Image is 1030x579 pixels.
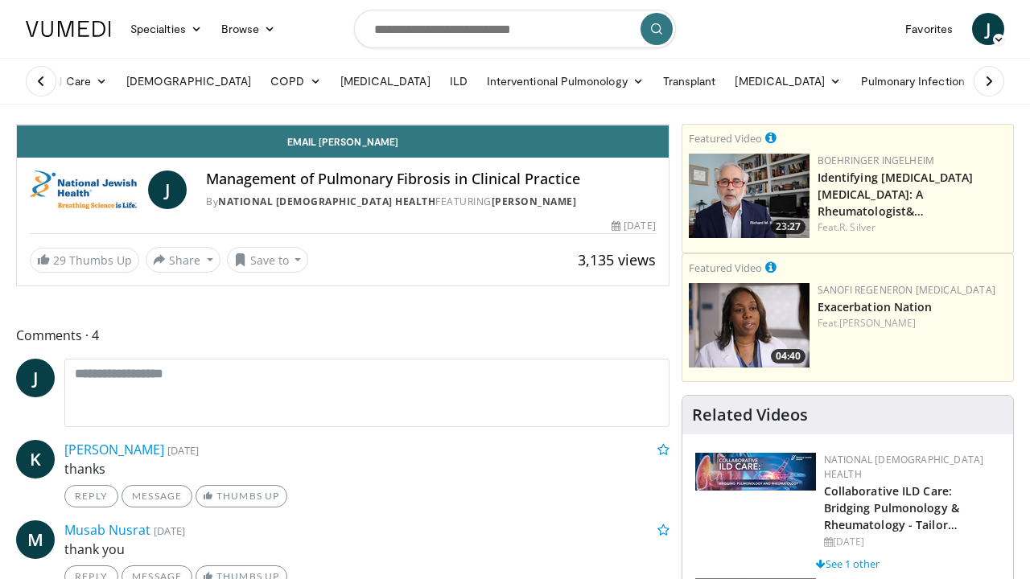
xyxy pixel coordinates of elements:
[30,170,142,209] img: National Jewish Health
[689,154,810,238] img: dcc7dc38-d620-4042-88f3-56bf6082e623.png.150x105_q85_crop-smart_upscale.png
[16,440,55,478] a: K
[839,316,916,330] a: [PERSON_NAME]
[689,131,762,146] small: Featured Video
[64,540,669,559] p: thank you
[122,485,192,507] a: Message
[167,443,199,458] small: [DATE]
[818,220,1007,235] div: Feat.
[17,125,669,158] a: Email [PERSON_NAME]
[354,10,676,48] input: Search topics, interventions
[689,283,810,368] a: 04:40
[146,247,220,273] button: Share
[972,13,1004,45] a: J
[824,483,959,532] a: Collaborative ILD Care: Bridging Pulmonology & Rheumatology - Tailor…
[26,21,111,37] img: VuMedi Logo
[212,13,286,45] a: Browse
[121,13,212,45] a: Specialties
[16,359,55,397] a: J
[154,524,185,538] small: [DATE]
[824,453,984,481] a: National [DEMOGRAPHIC_DATA] Health
[818,283,995,297] a: Sanofi Regeneron [MEDICAL_DATA]
[771,220,805,234] span: 23:27
[218,195,435,208] a: National [DEMOGRAPHIC_DATA] Health
[477,65,653,97] a: Interventional Pulmonology
[64,485,118,507] a: Reply
[227,247,309,273] button: Save to
[440,65,477,97] a: ILD
[206,170,656,188] h4: Management of Pulmonary Fibrosis in Clinical Practice
[64,521,150,539] a: Musab Nusrat
[771,349,805,363] span: 04:40
[725,65,851,97] a: [MEDICAL_DATA]
[30,248,139,273] a: 29 Thumbs Up
[206,195,656,209] div: By FEATURING
[818,299,933,314] a: Exacerbation Nation
[17,125,669,125] video-js: Video Player
[261,65,330,97] a: COPD
[695,453,816,491] img: 7e341e47-e122-4d5e-9c74-d0a8aaff5d49.jpg.150x105_q85_autocrop_double_scale_upscale_version-0.2.jpg
[148,170,187,209] a: J
[839,220,875,234] a: R. Silver
[851,65,991,97] a: Pulmonary Infection
[818,170,974,219] a: Identifying [MEDICAL_DATA] [MEDICAL_DATA]: A Rheumatologist&…
[818,154,934,167] a: Boehringer Ingelheim
[64,441,164,458] a: [PERSON_NAME]
[16,520,55,559] a: M
[196,485,286,507] a: Thumbs Up
[578,250,656,269] span: 3,135 views
[16,325,669,346] span: Comments 4
[612,219,655,233] div: [DATE]
[492,195,577,208] a: [PERSON_NAME]
[896,13,962,45] a: Favorites
[331,65,440,97] a: [MEDICAL_DATA]
[689,154,810,238] a: 23:27
[816,556,880,571] a: See 1 other
[53,253,66,268] span: 29
[689,283,810,368] img: f92dcc08-e7a7-4add-ad35-5d3cf068263e.png.150x105_q85_crop-smart_upscale.png
[64,459,669,478] p: thanks
[692,405,808,425] h4: Related Videos
[818,316,1007,331] div: Feat.
[824,535,1000,549] div: [DATE]
[117,65,261,97] a: [DEMOGRAPHIC_DATA]
[689,261,762,275] small: Featured Video
[653,65,726,97] a: Transplant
